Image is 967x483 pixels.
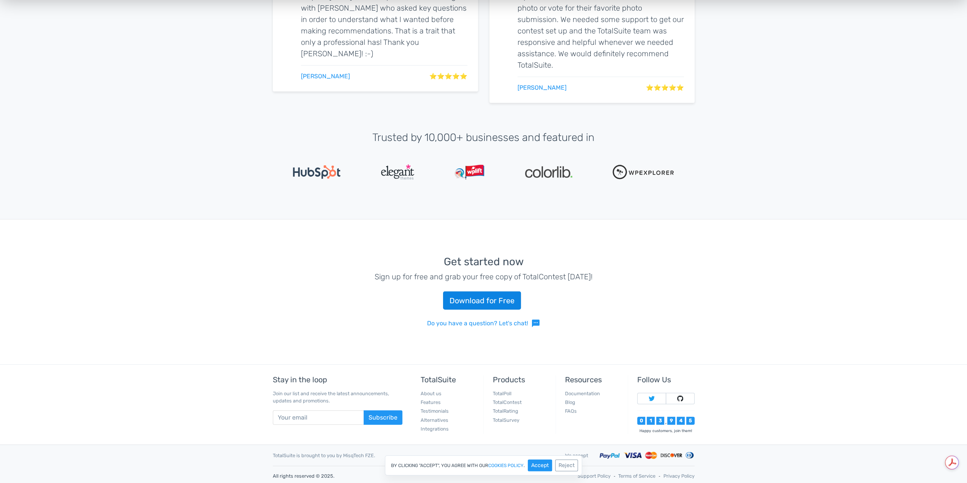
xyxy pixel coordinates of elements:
div: 9 [667,417,675,425]
h5: Stay in the loop [273,375,402,384]
button: Reject [555,459,578,471]
a: Download for Free [443,291,521,310]
div: By clicking "Accept", you agree with our . [385,455,582,475]
a: Do you have a question? Let's chat!sms [427,319,540,328]
a: Documentation [565,391,600,396]
span: ‐ [614,472,615,480]
p: All rights reserved © 2025. [273,472,478,480]
a: TotalContest [493,399,522,405]
img: Hubspot [293,165,340,179]
a: [PERSON_NAME] [518,83,567,92]
p: Join our list and receive the latest announcements, updates and promotions. [273,390,402,404]
div: , [664,420,667,425]
a: Alternatives [421,417,448,423]
img: WPLift [454,165,484,180]
span: ‐ [658,472,660,480]
a: FAQs [565,408,577,414]
div: We accept [559,452,594,459]
h5: Follow Us [637,375,694,384]
div: Happy customers, join them! [637,428,694,434]
img: Accepted payment methods [600,451,695,460]
a: About us [421,391,442,396]
a: TotalSurvey [493,417,519,423]
img: WPExplorer [612,165,674,179]
div: 3 [656,417,664,425]
p: Sign up for free and grab your free copy of TotalContest [DATE]! [273,271,695,282]
a: [PERSON_NAME] [301,72,350,81]
div: 1 [647,417,655,425]
h5: TotalSuite [421,375,478,384]
div: 4 [677,417,685,425]
a: cookies policy [488,463,524,468]
a: Features [421,399,441,405]
span: sms [531,319,540,328]
a: Integrations [421,426,449,432]
h3: Get started now [273,256,695,268]
input: Your email [273,410,364,425]
div: 5 [686,417,694,425]
img: ElegantThemes [381,165,414,180]
h5: Products [493,375,550,384]
a: Privacy Policy [663,472,695,480]
button: Accept [528,459,552,471]
button: Subscribe [364,410,402,425]
a: Testimonials [421,408,449,414]
a: Support Policy [578,472,611,480]
img: Colorlib [525,166,572,178]
span: ⭐⭐⭐⭐⭐ [429,72,467,81]
div: TotalSuite is brought to you by MisqTech FZE. [267,452,559,459]
img: Follow TotalSuite on Twitter [649,396,655,402]
a: Terms of Service [618,472,655,480]
a: Blog [565,399,575,405]
a: TotalRating [493,408,518,414]
h3: Trusted by 10,000+ businesses and featured in [273,132,695,144]
span: ⭐⭐⭐⭐⭐ [646,83,684,92]
h5: Resources [565,375,622,384]
img: Follow TotalSuite on Github [677,396,683,402]
div: 0 [637,417,645,425]
a: TotalPoll [493,391,511,396]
